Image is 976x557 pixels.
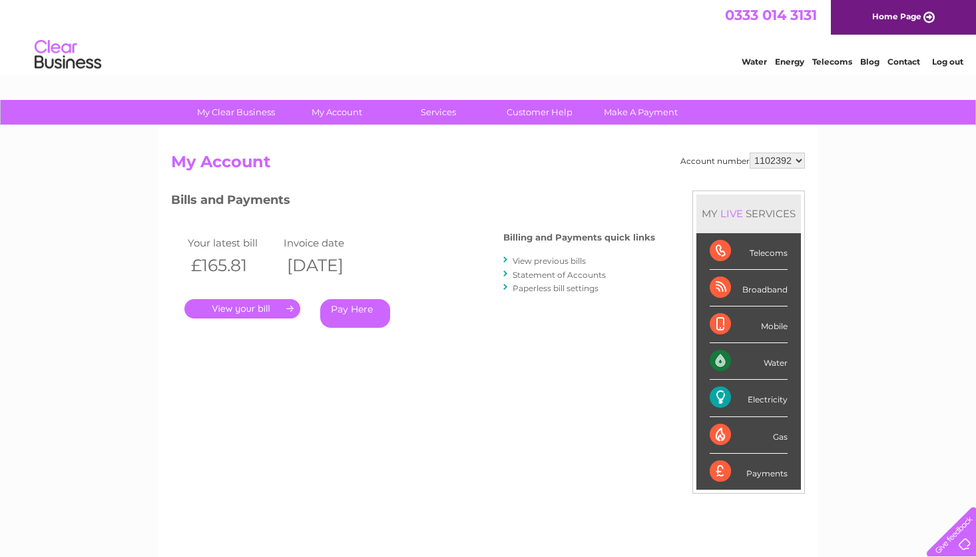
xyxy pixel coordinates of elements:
div: Broadband [710,270,788,306]
div: Electricity [710,380,788,416]
div: Gas [710,417,788,454]
div: Account number [680,153,805,169]
div: Telecoms [710,233,788,270]
td: Invoice date [280,234,376,252]
div: MY SERVICES [696,195,801,233]
a: Water [742,57,767,67]
h2: My Account [171,153,805,178]
h4: Billing and Payments quick links [503,233,655,243]
a: Contact [887,57,920,67]
a: Pay Here [320,299,390,328]
div: Clear Business is a trading name of Verastar Limited (registered in [GEOGRAPHIC_DATA] No. 3667643... [174,7,804,65]
a: . [184,299,300,318]
a: Energy [775,57,804,67]
th: [DATE] [280,252,376,279]
a: 0333 014 3131 [725,7,817,23]
a: Paperless bill settings [513,283,599,293]
th: £165.81 [184,252,280,279]
a: Statement of Accounts [513,270,606,280]
a: My Clear Business [181,100,291,125]
img: logo.png [34,35,102,75]
a: Customer Help [485,100,595,125]
div: Mobile [710,306,788,343]
div: Payments [710,454,788,490]
div: LIVE [718,207,746,220]
a: Blog [860,57,879,67]
a: Telecoms [812,57,852,67]
td: Your latest bill [184,234,280,252]
a: View previous bills [513,256,586,266]
a: Make A Payment [586,100,696,125]
a: My Account [282,100,392,125]
div: Water [710,343,788,380]
h3: Bills and Payments [171,191,655,214]
a: Services [383,100,493,125]
a: Log out [932,57,963,67]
